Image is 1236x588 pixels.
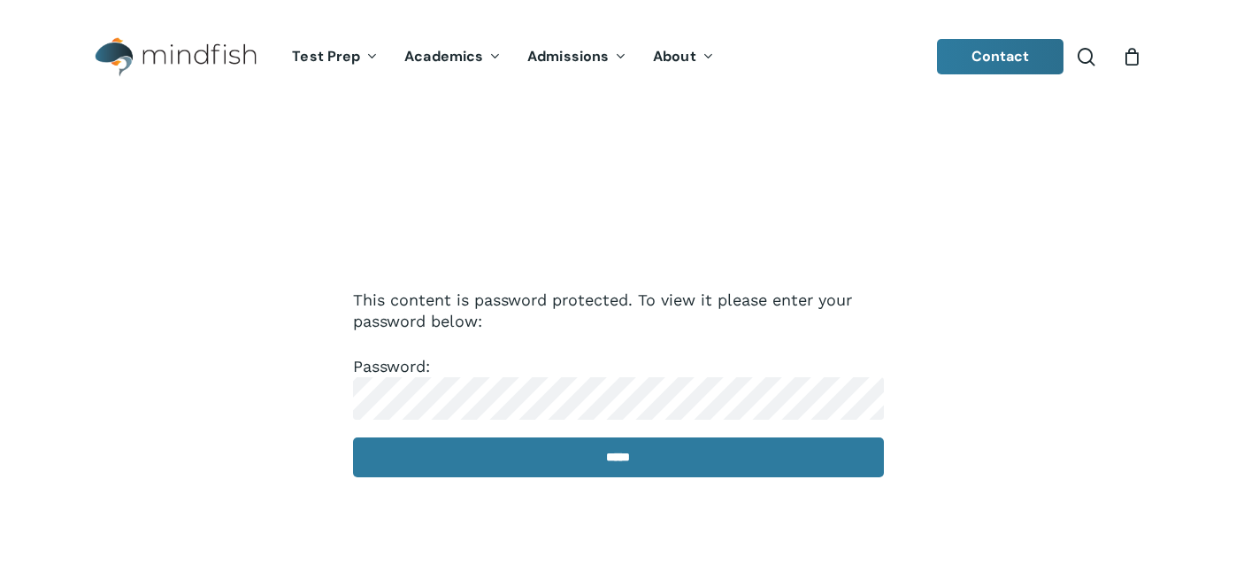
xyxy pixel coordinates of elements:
[71,24,1165,90] header: Main Menu
[640,50,727,65] a: About
[971,47,1030,66] span: Contact
[391,50,514,65] a: Academics
[353,377,884,420] input: Password:
[514,50,640,65] a: Admissions
[292,47,360,66] span: Test Prep
[353,357,884,406] label: Password:
[279,50,391,65] a: Test Prep
[653,47,696,66] span: About
[937,39,1064,74] a: Contact
[353,290,884,356] p: This content is password protected. To view it please enter your password below:
[404,47,483,66] span: Academics
[279,24,726,90] nav: Main Menu
[527,47,609,66] span: Admissions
